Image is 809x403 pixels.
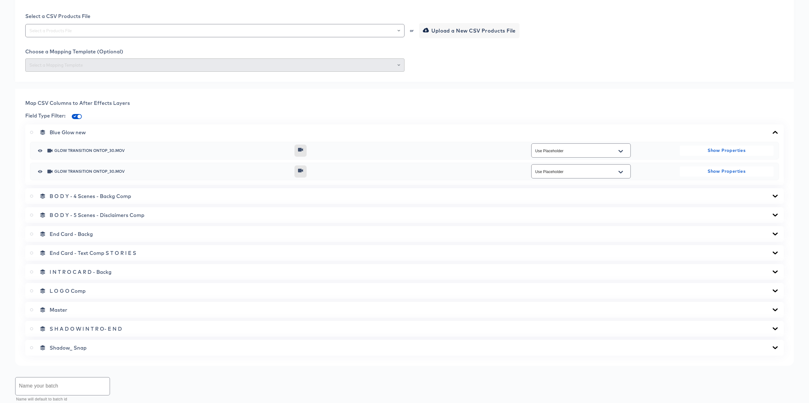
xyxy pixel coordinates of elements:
button: Open [616,167,625,177]
p: Name will default to batch id [16,396,106,403]
span: Show Properties [682,147,771,154]
div: Choose a Mapping Template (Optional) [25,48,784,55]
button: Open [616,146,625,156]
span: S H A D O W I N T R O- E N D [50,326,122,332]
button: Show Properties [680,146,774,156]
span: Blue Glow new [50,129,86,135]
button: Open [398,26,400,35]
span: End Card - Text Comp S T O R I E S [50,250,136,256]
button: Upload a New CSV Products File [419,23,520,38]
input: Select a Products File [28,27,402,34]
span: Field Type Filter: [25,112,65,119]
span: Map CSV Columns to After Effects Layers [25,100,130,106]
span: I N T R O C A R D - Backg [50,269,112,275]
span: Upload a New CSV Products File [424,26,516,35]
span: Master [50,307,67,313]
span: Show Properties [682,167,771,175]
div: or [409,29,414,33]
span: Shadow_ Snap [50,345,87,351]
input: Select a Mapping Template [28,62,402,69]
span: Glow Transition OnTop_30.mov [54,149,289,153]
span: B O D Y - 4 Scenes - Backg Comp [50,193,131,199]
span: L O G O Comp [50,288,86,294]
span: End Card - Backg [50,231,93,237]
div: Select a CSV Products File [25,13,784,19]
button: Show Properties [680,166,774,177]
span: Glow Transition OnTop_30.mov [54,170,289,173]
span: B O D Y - 5 Scenes - Disclaimers Comp [50,212,144,218]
